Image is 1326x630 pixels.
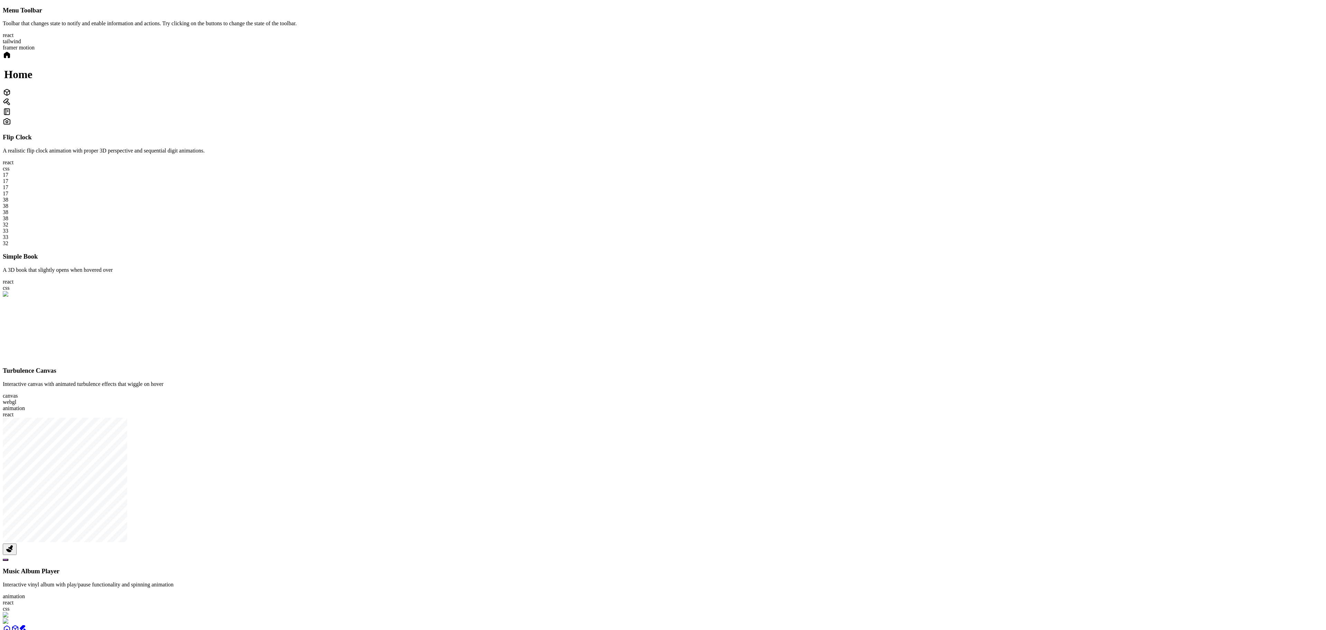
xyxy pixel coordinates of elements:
div: 33 [3,228,1323,234]
div: 38 [3,203,1323,209]
p: A realistic flip clock animation with proper 3D perspective and sequential digit animations. [3,148,1323,154]
div: 17 [3,172,1323,178]
p: Toolbar that changes state to notify and enable information and actions. Try clicking on the butt... [3,20,1323,27]
div: 38 [3,197,1323,203]
h1: Home [4,68,1323,81]
p: Interactive vinyl album with play/pause functionality and spinning animation [3,582,1323,588]
div: animation [3,593,1323,600]
img: Super Eurobeat Collection center [3,612,82,618]
div: 17 [3,191,1323,197]
div: react [3,411,1323,418]
img: Super Eurobeat Collection by Initial D [3,618,94,624]
div: 32 [3,240,1323,247]
h3: Turbulence Canvas [3,367,1323,374]
div: react [3,32,1323,38]
div: react [3,279,1323,285]
div: webgl [3,399,1323,405]
div: 17 [3,184,1323,191]
div: css [3,606,1323,612]
div: 33 [3,234,1323,240]
img: Book Cover [3,291,35,297]
div: canvas [3,393,1323,399]
div: 32 [3,222,1323,228]
div: 17 [3,178,1323,184]
div: react [3,159,1323,166]
div: 38 [3,209,1323,215]
div: css [3,166,1323,172]
h3: Menu Toolbar [3,7,1323,14]
div: css [3,285,1323,291]
div: tailwind [3,38,1323,45]
h3: Flip Clock [3,133,1323,141]
div: animation [3,405,1323,411]
div: 38 [3,215,1323,222]
h3: Simple Book [3,253,1323,260]
div: react [3,600,1323,606]
div: framer motion [3,45,1323,51]
p: A 3D book that slightly opens when hovered over [3,267,1323,273]
h3: Music Album Player [3,567,1323,575]
p: Interactive canvas with animated turbulence effects that wiggle on hover [3,381,1323,387]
